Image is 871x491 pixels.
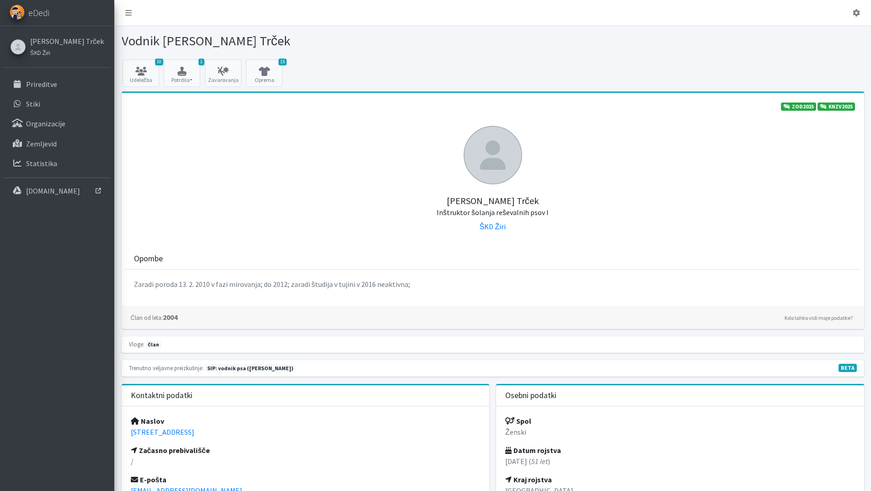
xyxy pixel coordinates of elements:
p: / [131,456,481,467]
h3: Osebni podatki [505,391,556,400]
a: Statistika [4,154,111,173]
a: [STREET_ADDRESS] [131,427,194,437]
strong: Kraj rojstva [505,475,552,484]
small: Inštruktor šolanja reševalnih psov I [437,208,549,217]
p: Organizacije [26,119,65,128]
a: Zavarovanja [205,59,241,87]
a: Stiki [4,95,111,113]
a: KNZV2025 [818,103,855,111]
a: 15 Oprema [246,59,283,87]
span: 1 [198,59,204,65]
strong: Naslov [131,416,164,426]
a: Prireditve [4,75,111,93]
p: [DATE] ( ) [505,456,855,467]
button: 1 Potrdila [164,59,200,87]
h3: Opombe [134,254,163,264]
em: 51 let [531,457,548,466]
a: Organizacije [4,114,111,133]
img: eDedi [10,5,25,20]
small: Trenutno veljavne preizkušnje: [129,364,203,372]
small: Član od leta: [131,314,163,321]
a: [PERSON_NAME] Trček [30,36,104,47]
h3: Kontaktni podatki [131,391,192,400]
p: Ženski [505,426,855,437]
span: 10 [155,59,163,65]
p: [DOMAIN_NAME] [26,186,80,195]
a: ZOD2025 [781,103,816,111]
strong: 2004 [131,313,177,322]
a: [DOMAIN_NAME] [4,182,111,200]
p: Prireditve [26,80,57,89]
span: eDedi [28,6,49,20]
small: ŠKD Žiri [30,49,50,56]
p: Stiki [26,99,40,108]
small: Vloge: [129,340,144,348]
p: Zemljevid [26,139,57,148]
a: ŠKD Žiri [480,222,506,231]
p: Statistika [26,159,57,168]
a: Zemljevid [4,135,111,153]
p: Zaradi poroda 13. 2. 2010 v fazi mirovanja; do 2012; zaradi študija v tujini v 2016 neaktivna; [134,279,851,290]
span: Naslednja preizkušnja: pomlad 2026 [205,364,296,372]
h1: Vodnik [PERSON_NAME] Trček [122,33,490,49]
span: član [146,340,161,349]
strong: Spol [505,416,531,426]
a: Kdo lahko vidi moje podatke? [782,313,855,324]
strong: E-pošta [131,475,167,484]
span: V fazi razvoja [839,364,857,372]
a: ŠKD Žiri [30,47,104,58]
span: 15 [278,59,287,65]
strong: Datum rojstva [505,446,561,455]
h5: [PERSON_NAME] Trček [131,184,855,217]
a: 10 Udeležba [123,59,159,87]
strong: Začasno prebivališče [131,446,210,455]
